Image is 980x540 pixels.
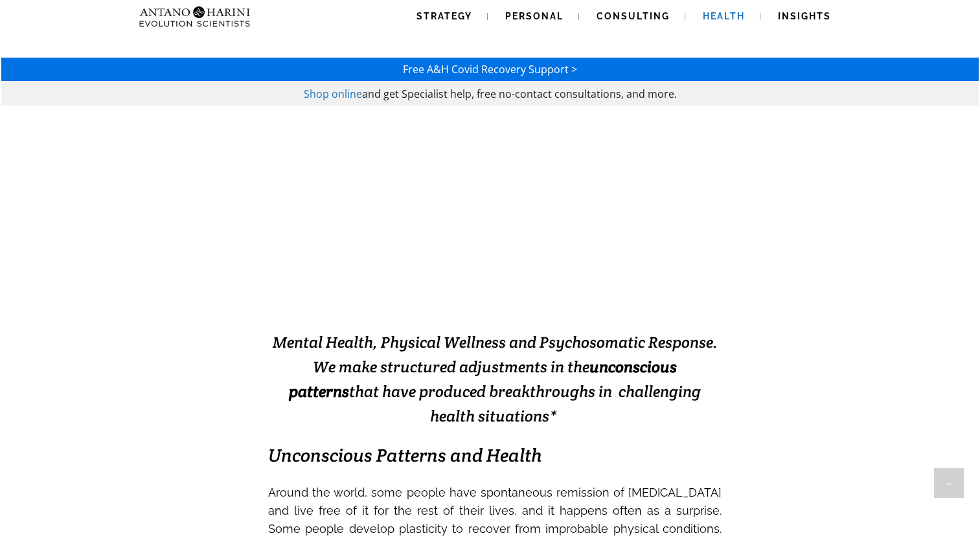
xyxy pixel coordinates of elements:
span: Solving Impossible Situations [339,239,650,303]
strong: patterns [289,381,349,401]
strong: unconscious [589,357,677,377]
span: Personal [505,11,564,21]
span: Consulting [597,11,670,21]
span: Strategy [416,11,472,21]
span: Insights [778,11,831,21]
span: Mental Health, Physical Wellness and Psychosomatic Response. We make structured adjustments in th... [273,332,718,426]
a: Free A&H Covid Recovery Support > [403,62,577,76]
a: Shop online [304,87,362,101]
span: Health [703,11,745,21]
em: Unconscious Patterns and Health [268,444,542,467]
span: and get Specialist help, free no-contact consultations, and more. [362,87,677,101]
